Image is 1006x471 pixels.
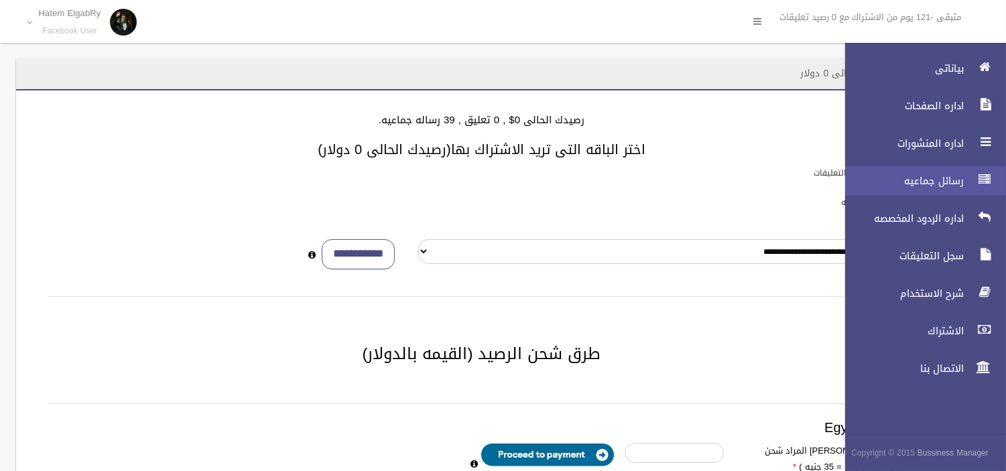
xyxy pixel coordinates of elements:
header: الاشتراك - رصيدك الحالى 0 دولار [785,60,947,86]
span: الاتصال بنا [834,362,968,375]
h3: اختر الباقه التى تريد الاشتراك بها(رصيدك الحالى 0 دولار) [32,142,931,157]
a: اداره المنشورات [834,129,1006,158]
strong: Bussiness Manager [918,446,989,460]
span: اداره الصفحات [834,99,968,113]
span: سجل التعليقات [834,249,968,263]
span: رسائل جماعيه [834,174,968,188]
a: شرح الاستخدام [834,279,1006,308]
h3: Egypt payment [48,420,915,435]
a: اداره الردود المخصصه [834,204,1006,233]
span: اداره المنشورات [834,137,968,150]
label: باقات الرد الالى على التعليقات [814,165,920,180]
span: Copyright © 2015 [851,446,915,460]
a: سجل التعليقات [834,241,1006,271]
small: Facebook User [39,26,101,36]
a: اداره الصفحات [834,91,1006,121]
a: الاشتراك [834,316,1006,346]
a: بياناتى [834,54,1006,83]
span: الاشتراك [834,324,968,338]
span: بياناتى [834,62,968,75]
p: Hatem ElgabRy [39,8,101,18]
h4: رصيدك الحالى 0$ , 0 تعليق , 39 رساله جماعيه. [32,115,931,126]
a: الاتصال بنا [834,354,1006,383]
h2: طرق شحن الرصيد (القيمه بالدولار) [32,345,931,362]
span: شرح الاستخدام [834,287,968,300]
a: رسائل جماعيه [834,166,1006,196]
label: باقات الرسائل الجماعيه [841,195,920,210]
span: اداره الردود المخصصه [834,212,968,225]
